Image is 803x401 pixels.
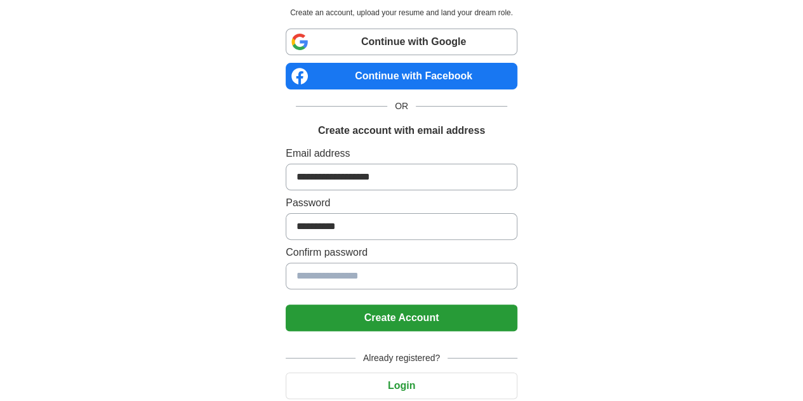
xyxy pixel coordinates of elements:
[286,372,517,399] button: Login
[286,63,517,89] a: Continue with Facebook
[286,305,517,331] button: Create Account
[286,245,517,260] label: Confirm password
[318,123,485,138] h1: Create account with email address
[286,146,517,161] label: Email address
[387,100,416,113] span: OR
[286,380,517,391] a: Login
[286,29,517,55] a: Continue with Google
[288,7,515,18] p: Create an account, upload your resume and land your dream role.
[355,352,448,365] span: Already registered?
[286,195,517,211] label: Password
